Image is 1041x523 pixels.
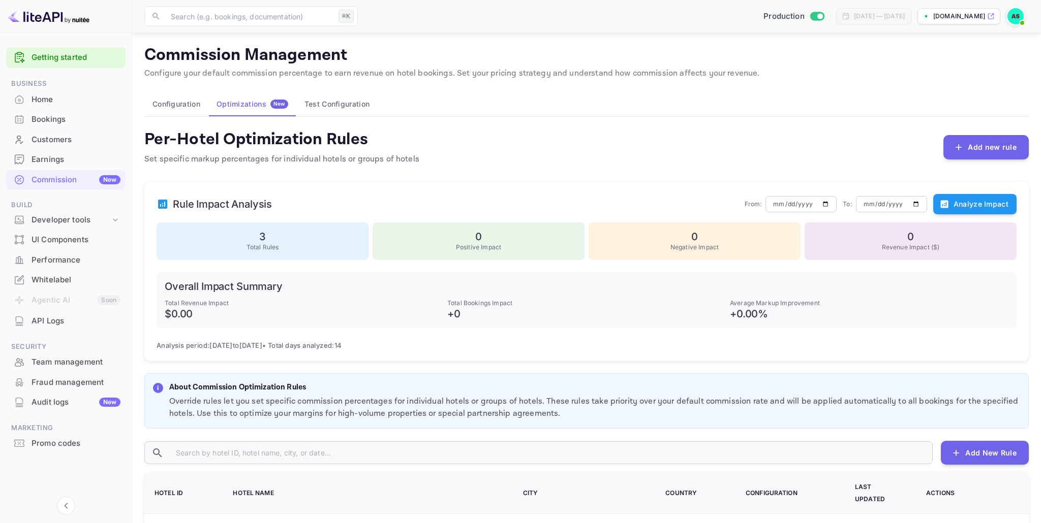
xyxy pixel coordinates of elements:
[597,243,792,252] p: Negative Impact
[6,90,126,110] div: Home
[57,497,75,515] button: Collapse navigation
[296,92,378,116] button: Test Configuration
[6,341,126,352] span: Security
[165,280,1008,292] h6: Overall Impact Summary
[6,393,126,412] div: Audit logsNew
[933,12,985,21] p: [DOMAIN_NAME]
[6,270,126,290] div: Whitelabel
[6,110,126,128] a: Bookings
[6,311,126,331] div: API Logs
[144,153,419,166] p: Set specific markup percentages for individual hotels or groups of hotels
[6,150,126,169] a: Earnings
[763,11,805,22] span: Production
[6,211,126,229] div: Developer tools
[32,315,120,327] div: API Logs
[32,174,120,186] div: Commission
[6,200,126,211] span: Build
[6,434,126,452] a: Promo codes
[144,45,1029,66] p: Commission Management
[447,299,726,308] p: Total Bookings Impact
[144,92,208,116] button: Configuration
[165,231,360,243] h6: 3
[32,94,120,106] div: Home
[99,398,120,407] div: New
[32,274,120,286] div: Whitelabel
[32,377,120,388] div: Fraud management
[165,6,334,26] input: Search (e.g. bookings, documentation)
[144,129,419,149] h4: Per-Hotel Optimization Rules
[6,110,126,129] div: Bookings
[381,231,576,243] h6: 0
[144,68,1029,80] p: Configure your default commission percentage to earn revenue on hotel bookings. Set your pricing ...
[144,473,221,514] th: Hotel ID
[32,234,120,246] div: UI Components
[6,373,126,391] a: Fraud management
[165,308,443,320] h6: $ 0.00
[6,352,126,372] div: Team management
[730,308,1008,320] h6: + 0.00 %
[157,340,1017,351] span: Analysis period: [DATE] to [DATE] • Total days analyzed: 14
[813,243,1008,252] p: Revenue Impact ($)
[6,47,126,68] div: Getting started
[32,254,120,266] div: Performance
[157,383,159,393] p: i
[745,200,762,209] p: From:
[169,382,1020,394] p: About Commission Optimization Rules
[653,473,733,514] th: Country
[32,356,120,368] div: Team management
[173,198,272,210] h6: Rule Impact Analysis
[339,10,354,23] div: ⌘K
[6,311,126,330] a: API Logs
[943,135,1029,159] button: Add new rule
[6,373,126,393] div: Fraud management
[759,11,828,22] div: Switch to Sandbox mode
[32,154,120,166] div: Earnings
[6,130,126,149] a: Customers
[914,473,1029,514] th: Actions
[32,438,120,449] div: Promo codes
[6,150,126,170] div: Earnings
[32,52,120,63] a: Getting started
[32,397,120,408] div: Audit logs
[6,270,126,289] a: Whitelabel
[99,175,120,184] div: New
[1007,8,1024,24] img: Andreas Stefanis
[933,194,1017,214] button: Analyze Impact
[447,308,726,320] h6: + 0
[221,473,511,514] th: Hotel Name
[813,231,1008,243] h6: 0
[169,396,1020,420] p: Override rules let you set specific commission percentages for individual hotels or groups of hot...
[217,100,288,109] div: Optimizations
[6,230,126,249] a: UI Components
[6,393,126,411] a: Audit logsNew
[843,473,914,514] th: Last Updated
[6,250,126,269] a: Performance
[168,441,933,464] input: Search by hotel ID, hotel name, city, or date...
[165,299,443,308] p: Total Revenue Impact
[597,231,792,243] h6: 0
[32,134,120,146] div: Customers
[6,230,126,250] div: UI Components
[6,90,126,109] a: Home
[381,243,576,252] p: Positive Impact
[6,352,126,371] a: Team management
[6,422,126,434] span: Marketing
[165,243,360,252] p: Total Rules
[6,250,126,270] div: Performance
[843,200,851,209] p: To:
[32,114,120,125] div: Bookings
[511,473,653,514] th: City
[733,473,843,514] th: Configuration
[6,434,126,453] div: Promo codes
[730,299,1008,308] p: Average Markup Improvement
[8,8,89,24] img: LiteAPI logo
[6,78,126,89] span: Business
[941,441,1029,465] button: Add New Rule
[270,101,288,107] span: New
[32,214,110,226] div: Developer tools
[854,12,905,21] div: [DATE] — [DATE]
[6,170,126,189] a: CommissionNew
[6,130,126,150] div: Customers
[6,170,126,190] div: CommissionNew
